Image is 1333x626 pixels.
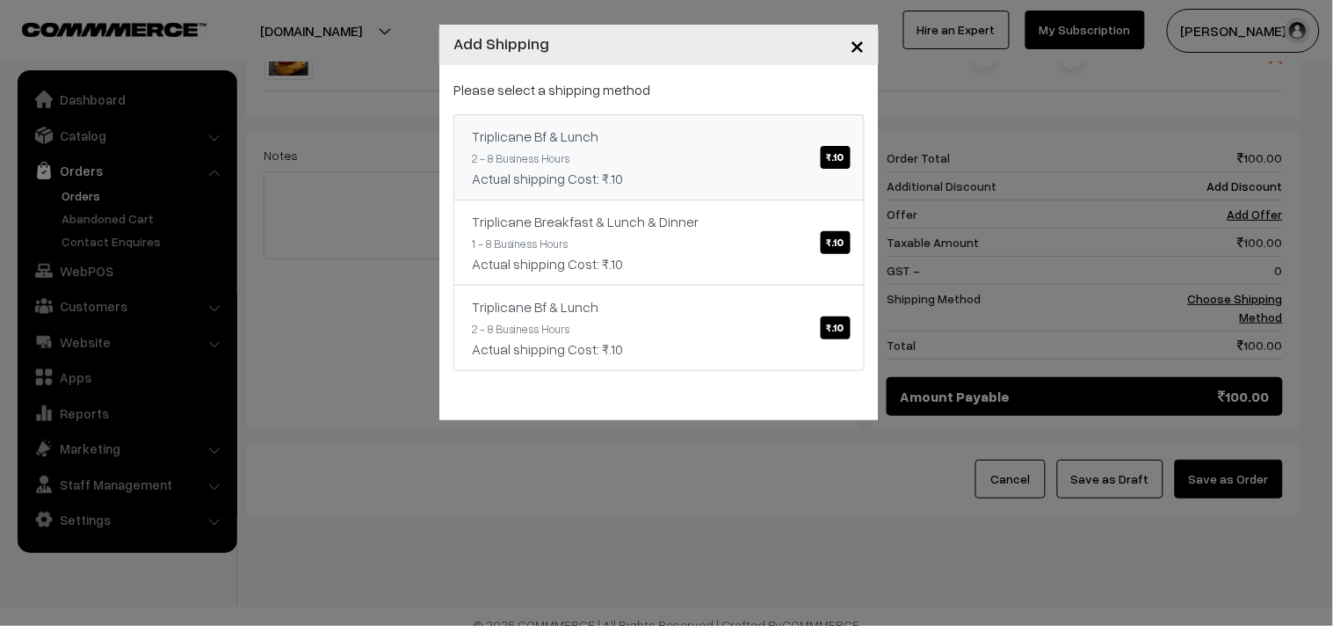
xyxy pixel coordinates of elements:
span: ₹.10 [821,317,851,339]
div: Triplicane Breakfast & Lunch & Dinner [472,211,846,232]
button: Close [836,18,879,72]
div: Actual shipping Cost: ₹.10 [472,168,846,189]
a: Triplicane Bf & Lunch₹.10 2 - 8 Business HoursActual shipping Cost: ₹.10 [453,285,865,371]
div: Actual shipping Cost: ₹.10 [472,338,846,360]
small: 1 - 8 Business Hours [472,237,568,251]
a: Triplicane Bf & Lunch₹.10 2 - 8 Business HoursActual shipping Cost: ₹.10 [453,114,865,200]
h4: Add Shipping [453,32,549,55]
span: × [850,28,865,61]
div: Actual shipping Cost: ₹.10 [472,253,846,274]
div: Triplicane Bf & Lunch [472,126,846,147]
span: ₹.10 [821,146,851,169]
span: ₹.10 [821,231,851,254]
p: Please select a shipping method [453,79,865,100]
small: 2 - 8 Business Hours [472,151,569,165]
a: Triplicane Breakfast & Lunch & Dinner₹.10 1 - 8 Business HoursActual shipping Cost: ₹.10 [453,200,865,286]
small: 2 - 8 Business Hours [472,322,569,336]
div: Triplicane Bf & Lunch [472,296,846,317]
